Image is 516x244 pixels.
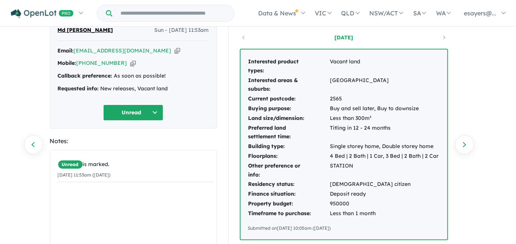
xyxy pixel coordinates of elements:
td: Interested areas & suburbs: [248,76,330,94]
td: 950000 [330,199,439,209]
button: Copy [130,59,136,67]
span: esayers@... [464,9,496,17]
small: [DATE] 11:53am ([DATE]) [58,172,111,178]
span: Unread [58,160,83,169]
td: Timeframe to purchase: [248,209,330,219]
td: Deposit ready [330,189,439,199]
a: [DATE] [312,34,376,41]
td: Property budget: [248,199,330,209]
td: Floorplans: [248,151,330,161]
td: 2565 [330,94,439,104]
td: Finance situation: [248,189,330,199]
strong: Callback preference: [58,72,113,79]
td: [DEMOGRAPHIC_DATA] citizen [330,180,439,189]
td: Residency status: [248,180,330,189]
div: Notes: [50,136,217,146]
td: Buying purpose: [248,104,330,114]
span: Md [PERSON_NAME] [58,26,113,35]
strong: Mobile: [58,60,77,66]
input: Try estate name, suburb, builder or developer [114,5,233,21]
strong: Requested info: [58,85,99,92]
td: 4 Bed | 2 Bath | 1 Car, 3 Bed | 2 Bath | 2 Car [330,151,439,161]
td: Land size/dimension: [248,114,330,123]
a: [PHONE_NUMBER] [77,60,127,66]
td: STATION [330,161,439,180]
strong: Email: [58,47,74,54]
td: Interested product types: [248,57,330,76]
td: Less than 1 month [330,209,439,219]
td: [GEOGRAPHIC_DATA] [330,76,439,94]
td: Less than 300m² [330,114,439,123]
td: Buy and sell later, Buy to downsize [330,104,439,114]
td: Titling in 12 - 24 months [330,123,439,142]
td: Building type: [248,142,330,151]
img: Openlot PRO Logo White [11,9,74,18]
td: Preferred land settlement time: [248,123,330,142]
span: Sun - [DATE] 11:53am [155,26,209,35]
div: New releases, Vacant land [58,84,209,93]
td: Current postcode: [248,94,330,104]
div: As soon as possible! [58,72,209,81]
button: Unread [103,105,163,121]
td: Single storey home, Double storey home [330,142,439,151]
td: Vacant land [330,57,439,76]
button: Copy [175,47,180,55]
div: Submitted on [DATE] 10:05am ([DATE]) [248,225,440,232]
div: is marked. [58,160,214,169]
td: Other preference or info: [248,161,330,180]
a: [EMAIL_ADDRESS][DOMAIN_NAME] [74,47,171,54]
